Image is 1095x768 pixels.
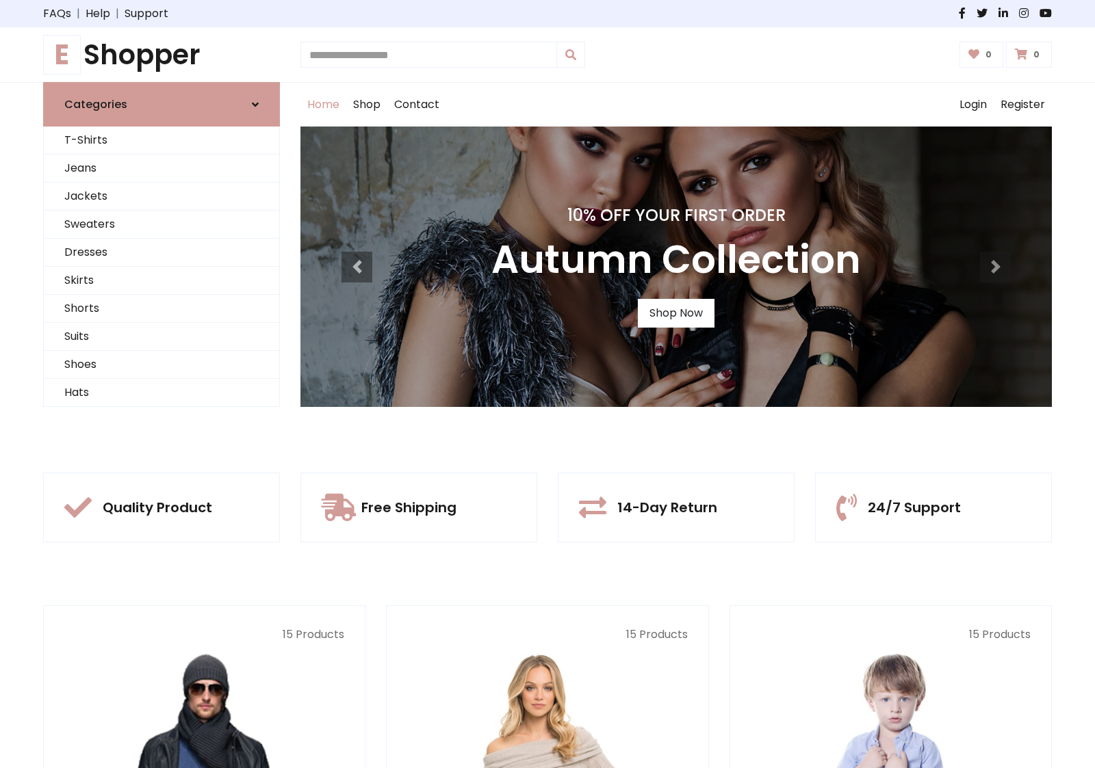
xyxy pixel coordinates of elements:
h6: Categories [64,98,127,111]
a: Jackets [44,183,279,211]
a: Shop [346,83,387,127]
h1: Shopper [43,38,280,71]
span: E [43,35,81,75]
a: Register [994,83,1052,127]
a: 0 [959,42,1004,68]
a: Skirts [44,267,279,295]
span: | [110,5,125,22]
h5: Free Shipping [361,499,456,516]
a: Hats [44,379,279,407]
h5: 24/7 Support [868,499,961,516]
a: 0 [1006,42,1052,68]
h4: 10% Off Your First Order [491,206,861,226]
a: Login [953,83,994,127]
a: Shorts [44,295,279,323]
a: Shoes [44,351,279,379]
span: 0 [982,49,995,61]
span: 0 [1030,49,1043,61]
a: Support [125,5,168,22]
h5: 14-Day Return [617,499,717,516]
a: Home [300,83,346,127]
h3: Autumn Collection [491,237,861,282]
a: Help [86,5,110,22]
a: T-Shirts [44,127,279,155]
a: Jeans [44,155,279,183]
a: Shop Now [638,299,714,328]
a: Sweaters [44,211,279,239]
span: | [71,5,86,22]
p: 15 Products [407,626,687,643]
a: EShopper [43,38,280,71]
a: Categories [43,82,280,127]
a: Suits [44,323,279,351]
a: Dresses [44,239,279,267]
p: 15 Products [64,626,344,643]
a: FAQs [43,5,71,22]
p: 15 Products [751,626,1031,643]
h5: Quality Product [103,499,212,516]
a: Contact [387,83,446,127]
